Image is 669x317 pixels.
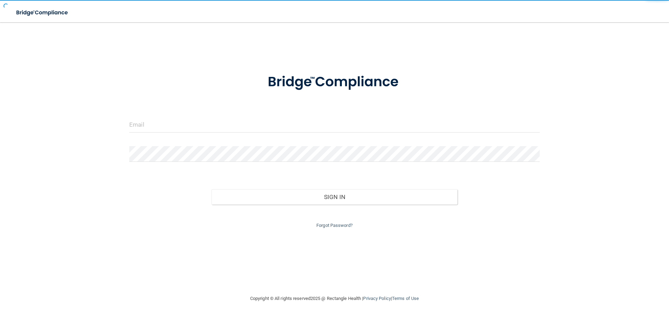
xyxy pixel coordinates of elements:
a: Privacy Policy [363,296,391,301]
a: Terms of Use [392,296,419,301]
input: Email [129,117,540,133]
a: Forgot Password? [316,223,353,228]
img: bridge_compliance_login_screen.278c3ca4.svg [253,64,416,100]
img: bridge_compliance_login_screen.278c3ca4.svg [10,6,75,20]
div: Copyright © All rights reserved 2025 @ Rectangle Health | | [207,287,462,310]
button: Sign In [212,189,458,205]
